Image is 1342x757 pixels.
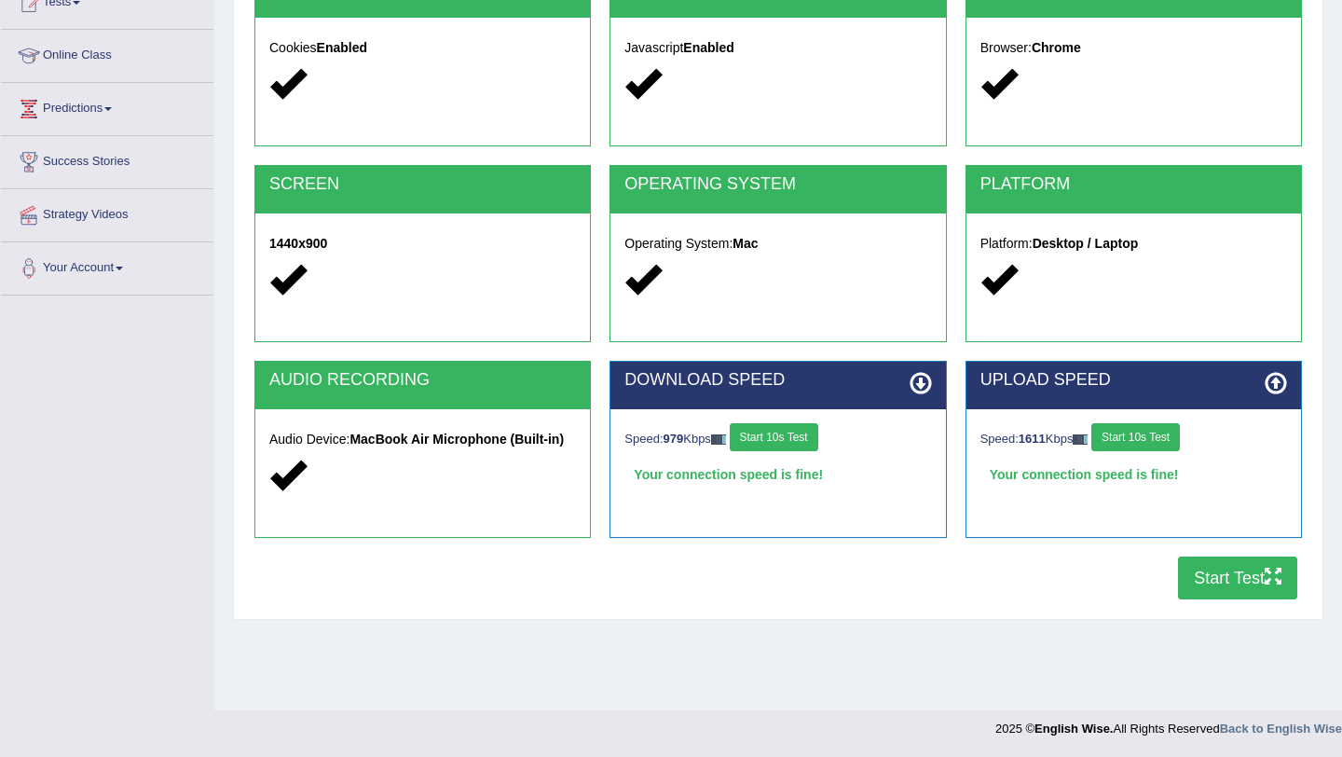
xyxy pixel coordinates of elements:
[349,432,564,447] strong: MacBook Air Microphone (Built-in)
[1,30,213,76] a: Online Class
[730,423,818,451] button: Start 10s Test
[1,242,213,289] a: Your Account
[980,41,1287,55] h5: Browser:
[269,371,576,390] h2: AUDIO RECORDING
[1034,722,1113,736] strong: English Wise.
[1,83,213,130] a: Predictions
[1032,40,1081,55] strong: Chrome
[733,236,758,251] strong: Mac
[1091,423,1180,451] button: Start 10s Test
[980,237,1287,251] h5: Platform:
[1,189,213,236] a: Strategy Videos
[269,236,327,251] strong: 1440x900
[980,423,1287,456] div: Speed: Kbps
[1178,557,1297,599] button: Start Test
[1220,722,1342,736] a: Back to English Wise
[269,175,576,194] h2: SCREEN
[624,41,931,55] h5: Javascript
[995,710,1342,737] div: 2025 © All Rights Reserved
[1073,434,1088,445] img: ajax-loader-fb-connection.gif
[664,432,684,446] strong: 979
[624,175,931,194] h2: OPERATING SYSTEM
[624,423,931,456] div: Speed: Kbps
[683,40,733,55] strong: Enabled
[1033,236,1139,251] strong: Desktop / Laptop
[269,41,576,55] h5: Cookies
[317,40,367,55] strong: Enabled
[624,461,931,489] div: Your connection speed is fine!
[711,434,726,445] img: ajax-loader-fb-connection.gif
[980,461,1287,489] div: Your connection speed is fine!
[980,371,1287,390] h2: UPLOAD SPEED
[1,136,213,183] a: Success Stories
[1019,432,1046,446] strong: 1611
[624,371,931,390] h2: DOWNLOAD SPEED
[980,175,1287,194] h2: PLATFORM
[624,237,931,251] h5: Operating System:
[269,433,576,447] h5: Audio Device:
